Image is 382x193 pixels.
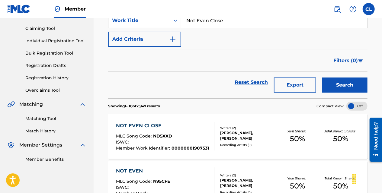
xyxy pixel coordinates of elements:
a: Match History [25,128,86,134]
p: Your Shares: [288,176,308,181]
p: Your Shares: [288,129,308,133]
span: 50 % [333,133,348,144]
span: ISWC : [116,139,130,145]
p: Total Known Shares: [325,176,357,181]
img: help [349,5,357,13]
div: Writers ( 2 ) [220,173,276,178]
span: ND5XXD [153,133,172,139]
div: Drag [349,170,359,188]
div: Work Title [112,17,166,24]
a: Overclaims Tool [25,87,86,93]
div: [PERSON_NAME], [PERSON_NAME] [220,178,276,188]
a: Member Benefits [25,156,86,163]
img: MLC Logo [7,5,30,13]
button: Add Criteria [108,32,181,47]
a: NOT EVEN CLOSEMLC Song Code:ND5XXDISWC:Member Work Identifier:00000001907531Writers (2)[PERSON_NA... [108,114,368,159]
button: Search [322,78,368,93]
a: Matching Tool [25,115,86,122]
span: MLC Song Code : [116,179,153,184]
a: Reset Search [232,76,271,89]
img: expand [79,141,86,149]
img: 9d2ae6d4665cec9f34b9.svg [169,36,176,43]
a: Registration History [25,75,86,81]
span: Matching [19,101,43,108]
p: Total Known Shares: [325,129,357,133]
a: Public Search [331,3,343,15]
a: Claiming Tool [25,25,86,32]
span: MLC Song Code : [116,133,153,139]
div: NOT EVEN CLOSE [116,122,209,129]
iframe: Chat Widget [352,164,382,193]
span: 50 % [290,133,305,144]
span: Member Settings [19,141,62,149]
form: Search Form [108,13,368,98]
div: User Menu [363,3,375,15]
p: Showing 1 - 10 of 2,947 results [108,103,160,109]
div: [PERSON_NAME], [PERSON_NAME] [220,130,276,141]
a: Individual Registration Tool [25,38,86,44]
a: Registration Drafts [25,62,86,69]
span: Member [65,5,86,12]
span: ISWC : [116,185,130,190]
img: Top Rightsholder [54,5,61,13]
img: Matching [7,101,15,108]
div: Writers ( 2 ) [220,126,276,130]
img: filter [358,59,363,62]
img: search [334,5,341,13]
span: 50 % [290,181,305,191]
span: N95CFE [153,179,170,184]
img: expand [79,101,86,108]
span: 50 % [333,181,348,191]
span: Filters ( 0 ) [333,57,358,64]
iframe: Resource Center [365,115,382,164]
div: Recording Artists ( 0 ) [220,143,276,147]
span: Member Work Identifier : [116,145,172,151]
span: Compact View [316,103,344,109]
span: 00000001907531 [172,145,209,151]
button: Filters (0) [330,53,368,68]
div: NOT EVEN [116,167,209,175]
div: Help [347,3,359,15]
a: Bulk Registration Tool [25,50,86,56]
button: Export [274,78,316,93]
img: Member Settings [7,141,14,149]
